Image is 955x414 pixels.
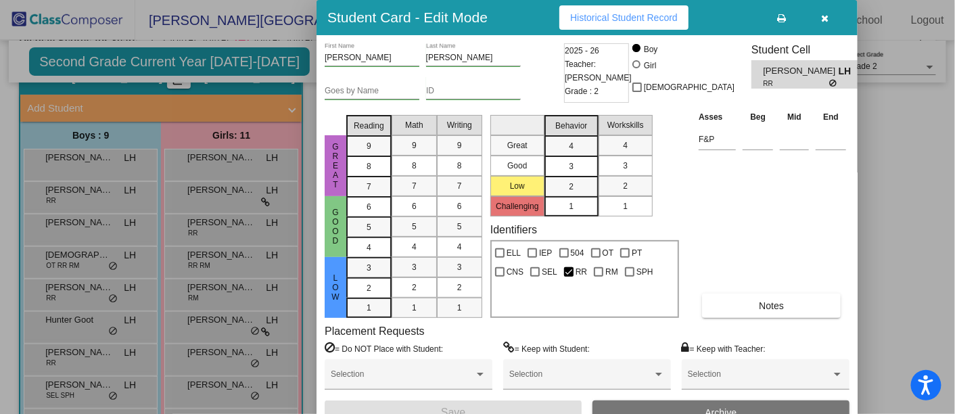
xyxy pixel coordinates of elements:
span: Grade : 2 [565,85,599,98]
span: 4 [412,241,417,253]
span: Historical Student Record [570,12,678,23]
span: Writing [447,119,472,131]
span: 2025 - 26 [565,44,599,57]
span: RM [605,264,618,280]
span: 3 [457,261,462,273]
span: 6 [367,201,371,213]
span: 4 [623,139,628,152]
span: 8 [367,160,371,172]
label: = Keep with Teacher: [682,342,766,355]
span: 2 [623,180,628,192]
span: 2 [367,282,371,294]
span: RR [576,264,587,280]
span: 9 [367,140,371,152]
span: 3 [623,160,628,172]
label: = Do NOT Place with Student: [325,342,443,355]
span: 8 [457,160,462,172]
span: Reading [354,120,384,132]
span: 7 [412,180,417,192]
span: 504 [571,245,584,261]
span: 5 [367,221,371,233]
th: Asses [695,110,739,124]
th: End [812,110,849,124]
label: = Keep with Student: [503,342,590,355]
input: assessment [699,129,736,149]
span: 6 [412,200,417,212]
h3: Student Card - Edit Mode [327,9,488,26]
span: ELL [507,245,521,261]
div: Boy [643,43,658,55]
span: SEL [542,264,557,280]
span: 3 [412,261,417,273]
span: OT [603,245,614,261]
th: Beg [739,110,776,124]
input: goes by name [325,87,419,96]
span: SPH [636,264,653,280]
span: LH [839,64,858,78]
span: 4 [569,140,574,152]
span: Great [329,142,342,189]
span: 4 [367,241,371,254]
span: 9 [412,139,417,152]
h3: Student Cell [751,43,869,56]
span: 1 [569,200,574,212]
span: RR [764,78,829,89]
span: 2 [569,181,574,193]
span: 2 [412,281,417,294]
span: 1 [367,302,371,314]
span: Math [405,119,423,131]
span: IEP [539,245,552,261]
span: Good [329,208,342,246]
span: [PERSON_NAME] [764,64,839,78]
span: 1 [412,302,417,314]
span: Notes [759,300,784,311]
span: 2 [457,281,462,294]
span: 4 [457,241,462,253]
span: Teacher: [PERSON_NAME] [565,57,632,85]
span: PT [632,245,642,261]
span: Low [329,273,342,302]
span: 1 [457,302,462,314]
span: 1 [623,200,628,212]
span: 7 [367,181,371,193]
label: Identifiers [490,223,537,236]
span: CNS [507,264,523,280]
div: Girl [643,60,657,72]
span: Behavior [555,120,587,132]
span: [DEMOGRAPHIC_DATA] [644,79,735,95]
span: 9 [457,139,462,152]
button: Historical Student Record [559,5,689,30]
span: Workskills [607,119,644,131]
span: 3 [367,262,371,274]
label: Placement Requests [325,325,425,338]
th: Mid [776,110,812,124]
button: Notes [702,294,841,318]
span: 8 [412,160,417,172]
span: 5 [412,221,417,233]
span: 3 [569,160,574,172]
span: 6 [457,200,462,212]
span: 7 [457,180,462,192]
span: 5 [457,221,462,233]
